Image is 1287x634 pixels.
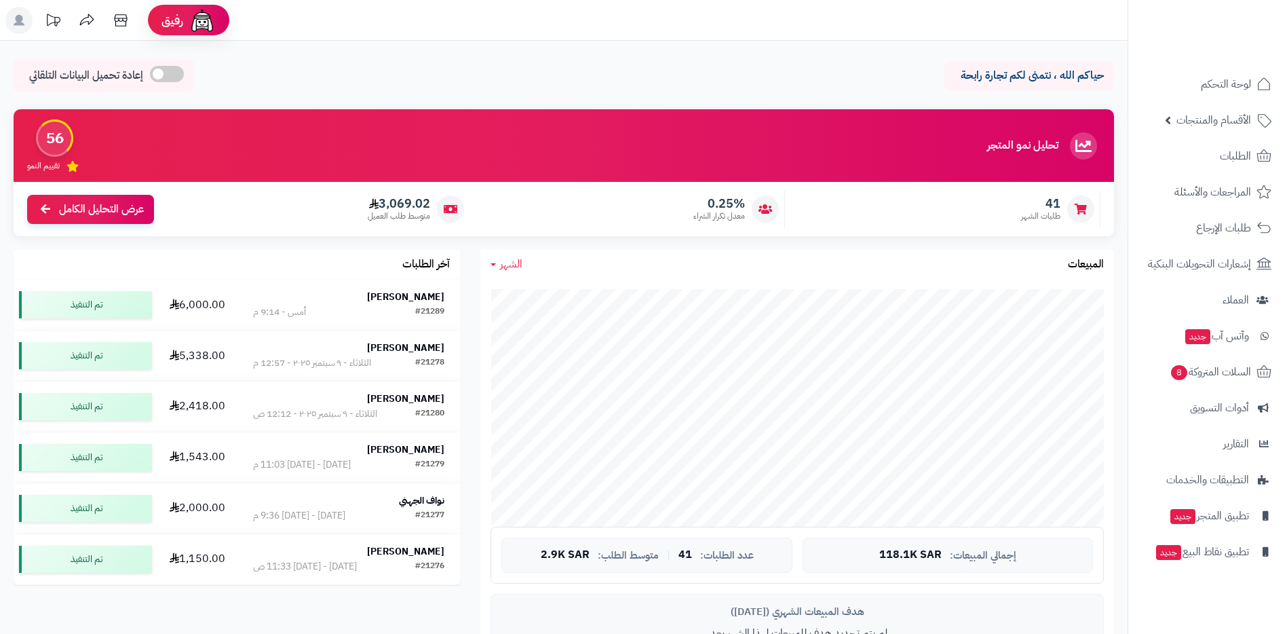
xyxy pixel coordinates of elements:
span: 8 [1171,365,1187,380]
div: تم التنفيذ [19,444,152,471]
span: متوسط طلب العميل [368,210,430,222]
div: [DATE] - [DATE] 11:03 م [253,458,351,472]
div: [DATE] - [DATE] 11:33 ص [253,560,357,574]
a: عرض التحليل الكامل [27,195,154,224]
td: 5,338.00 [157,331,237,381]
div: #21276 [415,560,444,574]
div: أمس - 9:14 م [253,305,306,319]
strong: نواف الجهني [399,493,444,508]
span: الطلبات [1220,147,1251,166]
div: تم التنفيذ [19,342,152,369]
a: إشعارات التحويلات البنكية [1136,248,1279,280]
span: رفيق [161,12,183,29]
span: 41 [1021,196,1060,211]
span: جديد [1170,509,1195,524]
div: تم التنفيذ [19,291,152,318]
span: عدد الطلبات: [700,550,754,561]
div: #21280 [415,407,444,421]
div: الثلاثاء - ٩ سبتمبر ٢٠٢٥ - 12:12 ص [253,407,377,421]
span: 0.25% [693,196,745,211]
img: ai-face.png [189,7,216,34]
span: عرض التحليل الكامل [59,202,144,217]
a: تطبيق المتجرجديد [1136,500,1279,532]
a: تحديثات المنصة [36,7,70,37]
span: جديد [1156,545,1181,560]
span: 3,069.02 [368,196,430,211]
p: حياكم الله ، نتمنى لكم تجارة رابحة [955,68,1104,83]
a: أدوات التسويق [1136,392,1279,424]
div: الثلاثاء - ٩ سبتمبر ٢٠٢٥ - 12:57 م [253,356,371,370]
td: 2,000.00 [157,483,237,534]
span: تقييم النمو [27,160,60,172]
span: التقارير [1223,434,1249,453]
a: المراجعات والأسئلة [1136,176,1279,208]
a: وآتس آبجديد [1136,320,1279,352]
a: تطبيق نقاط البيعجديد [1136,536,1279,568]
div: #21279 [415,458,444,472]
span: 118.1K SAR [879,549,942,561]
strong: [PERSON_NAME] [367,392,444,406]
a: السلات المتروكة8 [1136,356,1279,388]
td: 6,000.00 [157,280,237,330]
div: تم التنفيذ [19,393,152,420]
div: #21277 [415,509,444,523]
span: طلبات الشهر [1021,210,1060,222]
a: العملاء [1136,284,1279,316]
span: تطبيق نقاط البيع [1155,542,1249,561]
td: 2,418.00 [157,381,237,432]
span: معدل تكرار الشراء [693,210,745,222]
a: الشهر [491,257,522,272]
h3: تحليل نمو المتجر [987,140,1058,152]
div: تم التنفيذ [19,546,152,573]
span: لوحة التحكم [1201,75,1251,94]
span: إجمالي المبيعات: [950,550,1016,561]
span: 41 [678,549,692,561]
a: لوحة التحكم [1136,68,1279,100]
span: جديد [1185,329,1210,344]
span: 2.9K SAR [541,549,590,561]
strong: [PERSON_NAME] [367,290,444,304]
a: طلبات الإرجاع [1136,212,1279,244]
span: وآتس آب [1184,327,1249,346]
h3: المبيعات [1068,259,1104,271]
span: طلبات الإرجاع [1196,219,1251,238]
td: 1,150.00 [157,534,237,584]
span: تطبيق المتجر [1169,506,1249,525]
strong: [PERSON_NAME] [367,341,444,355]
span: الأقسام والمنتجات [1176,111,1251,130]
div: #21289 [415,305,444,319]
div: هدف المبيعات الشهري ([DATE]) [501,605,1093,619]
a: التطبيقات والخدمات [1136,464,1279,496]
div: تم التنفيذ [19,495,152,522]
div: [DATE] - [DATE] 9:36 م [253,509,345,523]
h3: آخر الطلبات [402,259,450,271]
span: التطبيقات والخدمات [1166,470,1249,489]
a: الطلبات [1136,140,1279,172]
strong: [PERSON_NAME] [367,443,444,457]
span: أدوات التسويق [1190,398,1249,417]
td: 1,543.00 [157,432,237,483]
span: العملاء [1223,291,1249,310]
span: | [667,550,670,560]
span: الشهر [500,256,522,272]
div: #21278 [415,356,444,370]
a: التقارير [1136,428,1279,460]
span: إعادة تحميل البيانات التلقائي [29,68,143,83]
span: إشعارات التحويلات البنكية [1148,255,1251,274]
span: متوسط الطلب: [598,550,659,561]
strong: [PERSON_NAME] [367,544,444,559]
span: المراجعات والأسئلة [1174,183,1251,202]
span: السلات المتروكة [1170,362,1251,381]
